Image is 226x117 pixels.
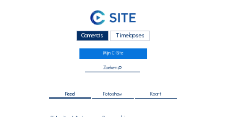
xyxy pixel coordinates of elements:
div: Camera's [76,31,109,41]
a: C-SITE Logo [28,9,198,29]
div: Timelapses [110,31,150,41]
a: Mijn C-Site [79,48,147,59]
span: Feed [65,92,75,97]
span: Kaart [150,92,161,97]
img: C-SITE Logo [90,10,136,26]
span: Fotoshow [103,92,122,97]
